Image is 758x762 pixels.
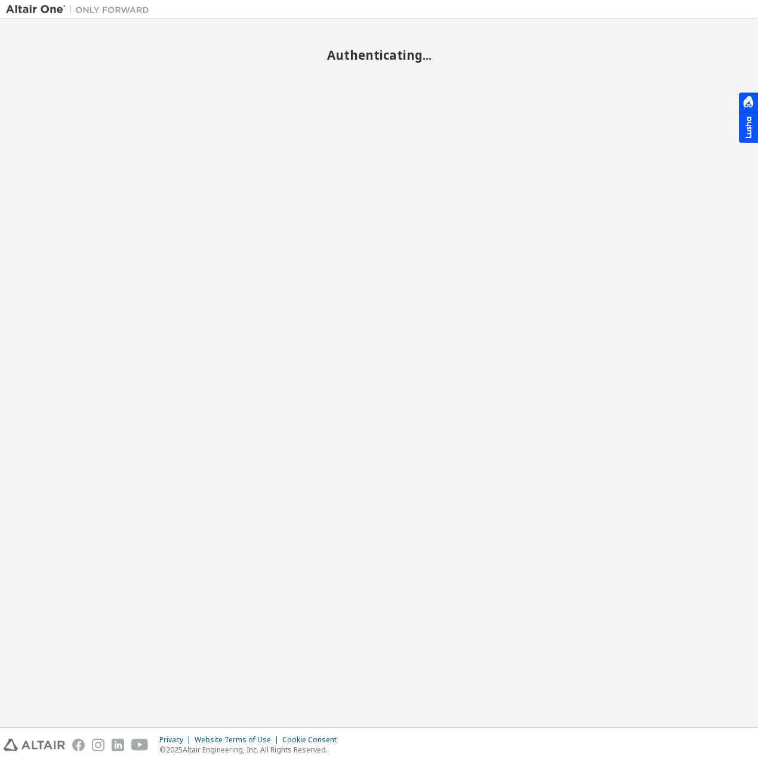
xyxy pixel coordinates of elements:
[6,47,752,63] h2: Authenticating...
[159,745,344,755] p: © 2025 Altair Engineering, Inc. All Rights Reserved.
[72,739,85,751] img: facebook.svg
[92,739,104,751] img: instagram.svg
[4,739,65,751] img: altair_logo.svg
[131,739,149,751] img: youtube.svg
[159,735,195,745] div: Privacy
[6,4,155,16] img: Altair One
[282,735,344,745] div: Cookie Consent
[112,739,124,751] img: linkedin.svg
[195,735,282,745] div: Website Terms of Use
